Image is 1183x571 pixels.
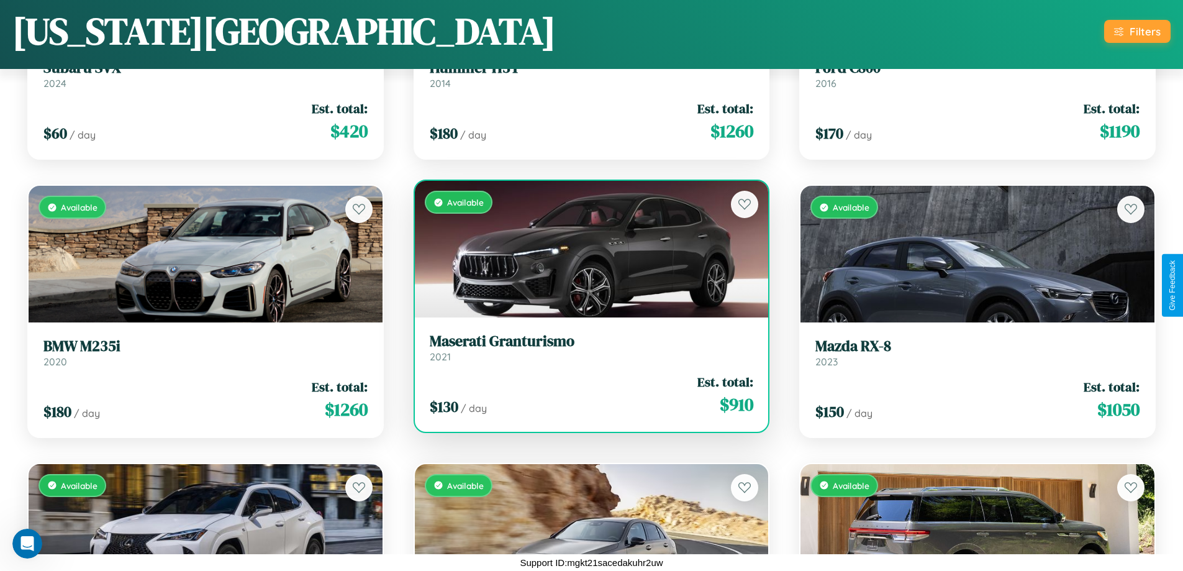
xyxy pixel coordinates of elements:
[1097,397,1140,422] span: $ 1050
[43,401,71,422] span: $ 180
[430,332,754,363] a: Maserati Granturismo2021
[43,355,67,368] span: 2020
[846,129,872,141] span: / day
[12,6,556,57] h1: [US_STATE][GEOGRAPHIC_DATA]
[43,77,66,89] span: 2024
[43,337,368,368] a: BMW M235i2020
[43,59,368,89] a: Subaru SVX2024
[312,99,368,117] span: Est. total:
[447,480,484,491] span: Available
[1084,378,1140,396] span: Est. total:
[430,123,458,144] span: $ 180
[330,119,368,144] span: $ 420
[312,378,368,396] span: Est. total:
[74,407,100,419] span: / day
[815,337,1140,355] h3: Mazda RX-8
[815,59,1140,89] a: Ford C8002016
[430,59,754,89] a: Hummer H3T2014
[520,554,663,571] p: Support ID: mgkt21sacedakuhr2uw
[447,197,484,208] span: Available
[697,373,753,391] span: Est. total:
[430,350,451,363] span: 2021
[697,99,753,117] span: Est. total:
[70,129,96,141] span: / day
[43,123,67,144] span: $ 60
[815,355,838,368] span: 2023
[61,480,97,491] span: Available
[460,129,486,141] span: / day
[1168,260,1177,311] div: Give Feedback
[815,401,844,422] span: $ 150
[710,119,753,144] span: $ 1260
[1104,20,1171,43] button: Filters
[12,529,42,559] iframe: Intercom live chat
[815,77,836,89] span: 2016
[430,332,754,350] h3: Maserati Granturismo
[833,480,869,491] span: Available
[430,396,458,417] span: $ 130
[815,337,1140,368] a: Mazda RX-82023
[325,397,368,422] span: $ 1260
[1100,119,1140,144] span: $ 1190
[833,202,869,212] span: Available
[430,77,451,89] span: 2014
[43,337,368,355] h3: BMW M235i
[1084,99,1140,117] span: Est. total:
[61,202,97,212] span: Available
[461,402,487,414] span: / day
[720,392,753,417] span: $ 910
[815,123,843,144] span: $ 170
[1130,25,1161,38] div: Filters
[846,407,873,419] span: / day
